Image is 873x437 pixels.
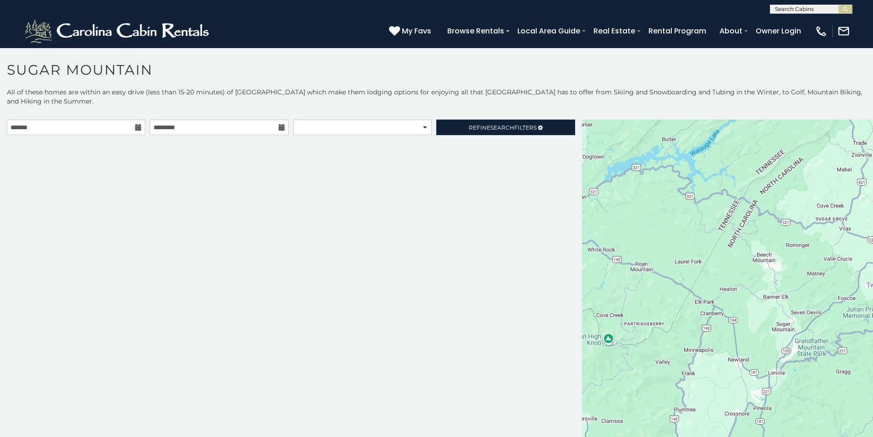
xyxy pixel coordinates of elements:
a: Real Estate [589,23,640,39]
img: mail-regular-white.png [837,25,850,38]
a: My Favs [389,25,434,37]
a: Local Area Guide [513,23,585,39]
a: Browse Rentals [443,23,509,39]
a: Owner Login [751,23,806,39]
a: About [715,23,747,39]
a: RefineSearchFilters [436,120,575,135]
span: My Favs [402,25,431,37]
img: White-1-2.png [23,17,213,45]
img: phone-regular-white.png [815,25,828,38]
span: Refine Filters [469,124,537,131]
span: Search [490,124,514,131]
a: Rental Program [644,23,711,39]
